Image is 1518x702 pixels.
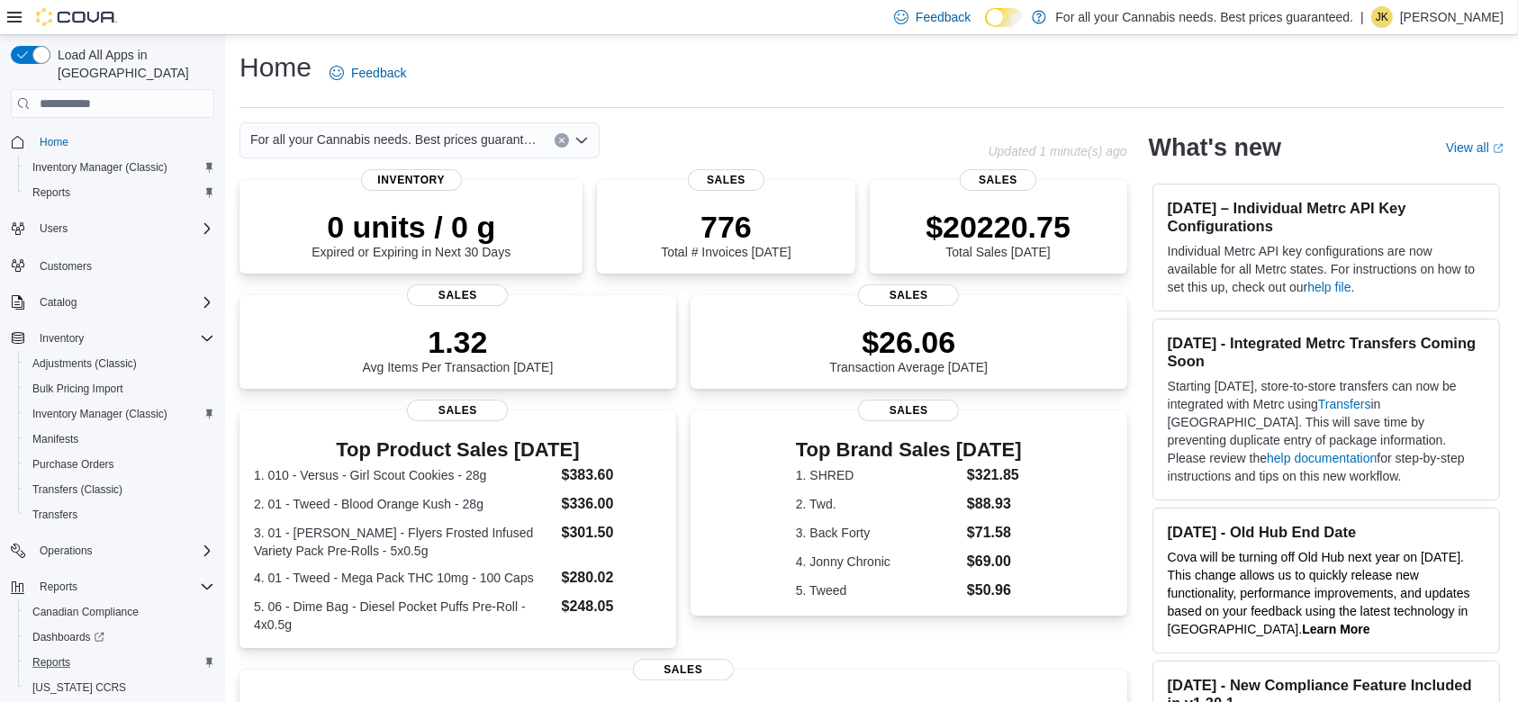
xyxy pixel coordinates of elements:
dt: 3. 01 - [PERSON_NAME] - Flyers Frosted Infused Variety Pack Pre-Rolls - 5x0.5g [254,524,555,560]
button: Users [4,216,221,241]
a: Transfers [1318,397,1371,411]
dd: $69.00 [967,551,1022,572]
span: Load All Apps in [GEOGRAPHIC_DATA] [50,46,214,82]
p: 776 [661,209,791,245]
span: Inventory Manager (Classic) [32,407,167,421]
span: Dashboards [32,630,104,644]
p: | [1360,6,1364,28]
button: Open list of options [574,133,589,148]
span: Purchase Orders [32,457,114,472]
div: Total Sales [DATE] [926,209,1071,259]
button: Bulk Pricing Import [18,376,221,401]
a: Adjustments (Classic) [25,353,144,374]
span: Inventory [32,328,214,349]
span: Manifests [25,428,214,450]
span: Washington CCRS [25,677,214,698]
span: Reports [40,580,77,594]
dd: $50.96 [967,580,1022,601]
button: Inventory Manager (Classic) [18,401,221,427]
h3: [DATE] - Old Hub End Date [1168,523,1485,541]
span: Home [40,135,68,149]
p: Individual Metrc API key configurations are now available for all Metrc states. For instructions ... [1168,242,1485,296]
button: Operations [32,540,100,562]
h2: What's new [1149,133,1281,162]
span: Feedback [351,64,406,82]
dt: 3. Back Forty [796,524,960,542]
span: Inventory Manager (Classic) [32,160,167,175]
dd: $71.58 [967,522,1022,544]
span: Dark Mode [985,27,986,28]
button: Reports [4,574,221,599]
svg: External link [1493,143,1504,154]
a: Learn More [1302,622,1369,636]
img: Cova [36,8,117,26]
span: Cova will be turning off Old Hub next year on [DATE]. This change allows us to quickly release ne... [1168,550,1470,636]
button: Clear input [555,133,569,148]
dt: 1. SHRED [796,466,960,484]
span: Home [32,130,214,153]
span: Reports [32,185,70,200]
span: Sales [407,400,508,421]
dd: $336.00 [562,493,662,515]
div: Transaction Average [DATE] [829,324,988,374]
p: $26.06 [829,324,988,360]
span: [US_STATE] CCRS [32,680,126,695]
span: Purchase Orders [25,454,214,475]
p: 1.32 [362,324,553,360]
span: Reports [32,576,214,598]
button: Canadian Compliance [18,599,221,625]
span: Bulk Pricing Import [32,382,123,396]
dd: $88.93 [967,493,1022,515]
a: Canadian Compliance [25,601,146,623]
dt: 4. 01 - Tweed - Mega Pack THC 10mg - 100 Caps [254,569,555,587]
a: Manifests [25,428,86,450]
a: Reports [25,652,77,673]
button: Purchase Orders [18,452,221,477]
span: Sales [407,284,508,306]
span: Adjustments (Classic) [32,356,137,371]
span: Inventory [40,331,84,346]
span: Transfers (Classic) [25,479,214,500]
span: Operations [40,544,93,558]
span: Transfers (Classic) [32,482,122,497]
button: Customers [4,252,221,278]
a: Transfers [25,504,85,526]
div: Expired or Expiring in Next 30 Days [312,209,511,259]
span: Customers [40,259,92,274]
span: Feedback [916,8,971,26]
a: View allExternal link [1446,140,1504,155]
a: Home [32,131,76,153]
a: Inventory Manager (Classic) [25,157,175,178]
span: Sales [688,169,765,191]
span: Sales [960,169,1037,191]
span: Users [40,221,68,236]
dt: 5. Tweed [796,581,960,599]
h3: [DATE] – Individual Metrc API Key Configurations [1168,199,1485,235]
button: Inventory [4,326,221,351]
dt: 5. 06 - Dime Bag - Diesel Pocket Puffs Pre-Roll - 4x0.5g [254,598,555,634]
a: Inventory Manager (Classic) [25,403,175,425]
dt: 4. Jonny Chronic [796,553,960,571]
button: Catalog [4,290,221,315]
button: Reports [32,576,85,598]
a: Customers [32,256,99,277]
button: Reports [18,180,221,205]
a: help file [1307,280,1351,294]
button: [US_STATE] CCRS [18,675,221,700]
p: [PERSON_NAME] [1400,6,1504,28]
a: Reports [25,182,77,203]
a: help documentation [1267,451,1377,465]
span: Users [32,218,214,239]
dd: $383.60 [562,464,662,486]
dt: 2. Twd. [796,495,960,513]
span: JK [1376,6,1388,28]
span: Bulk Pricing Import [25,378,214,400]
button: Inventory Manager (Classic) [18,155,221,180]
button: Operations [4,538,221,563]
a: Bulk Pricing Import [25,378,131,400]
span: For all your Cannabis needs. Best prices guaranteed. [250,129,537,150]
span: Transfers [32,508,77,522]
button: Reports [18,650,221,675]
button: Manifests [18,427,221,452]
button: Users [32,218,75,239]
